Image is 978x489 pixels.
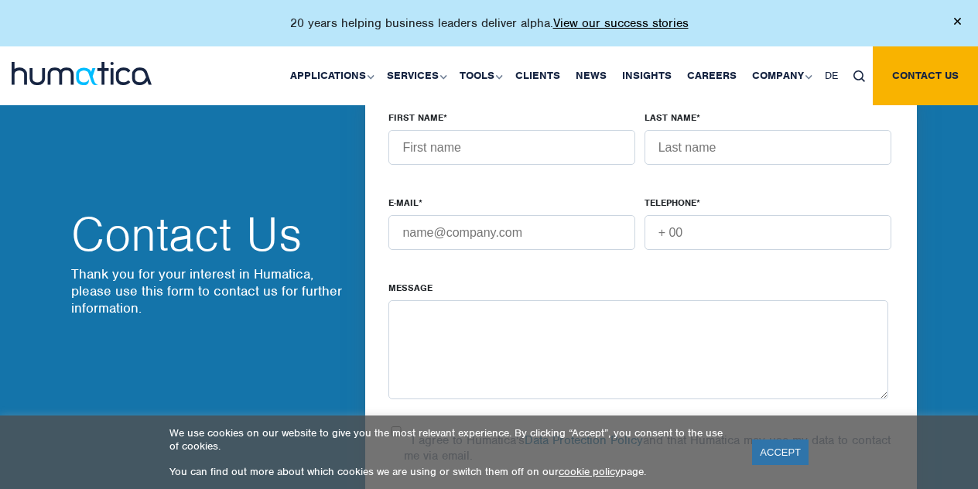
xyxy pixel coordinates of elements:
[568,46,614,105] a: News
[553,15,689,31] a: View our success stories
[645,197,696,209] span: TELEPHONE
[645,215,891,250] input: + 00
[388,197,419,209] span: E-MAIL
[508,46,568,105] a: Clients
[388,282,433,294] span: Message
[12,62,152,85] img: logo
[559,465,621,478] a: cookie policy
[71,211,350,258] h2: Contact Us
[614,46,679,105] a: Insights
[645,111,696,124] span: LAST NAME
[169,426,733,453] p: We use cookies on our website to give you the most relevant experience. By clicking “Accept”, you...
[388,215,635,250] input: name@company.com
[853,70,865,82] img: search_icon
[744,46,817,105] a: Company
[388,111,443,124] span: FIRST NAME
[873,46,978,105] a: Contact us
[452,46,508,105] a: Tools
[71,265,350,316] p: Thank you for your interest in Humatica, please use this form to contact us for further information.
[169,465,733,478] p: You can find out more about which cookies we are using or switch them off on our page.
[388,130,635,165] input: First name
[282,46,379,105] a: Applications
[825,69,838,82] span: DE
[645,130,891,165] input: Last name
[679,46,744,105] a: Careers
[752,439,809,465] a: ACCEPT
[290,15,689,31] p: 20 years helping business leaders deliver alpha.
[817,46,846,105] a: DE
[379,46,452,105] a: Services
